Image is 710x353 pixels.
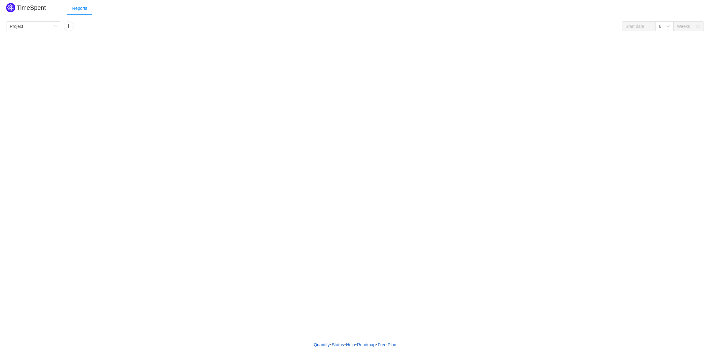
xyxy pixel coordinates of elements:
a: Quantify [313,340,330,349]
div: Weeks [677,22,690,31]
a: Status [331,340,344,349]
a: Help [346,340,355,349]
h2: TimeSpent [17,4,46,11]
span: • [376,342,377,347]
img: Quantify logo [6,3,15,12]
input: Start date [622,21,656,31]
div: Reports [67,2,92,15]
i: icon: down [666,24,670,29]
span: • [355,342,357,347]
span: • [330,342,331,347]
div: 6 [659,22,661,31]
button: Free Plan [377,340,397,349]
button: icon: plus [64,21,73,31]
div: Project [10,22,23,31]
i: icon: down [54,24,58,29]
a: Roadmap [357,340,376,349]
i: icon: calendar [697,24,700,29]
span: • [344,342,346,347]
